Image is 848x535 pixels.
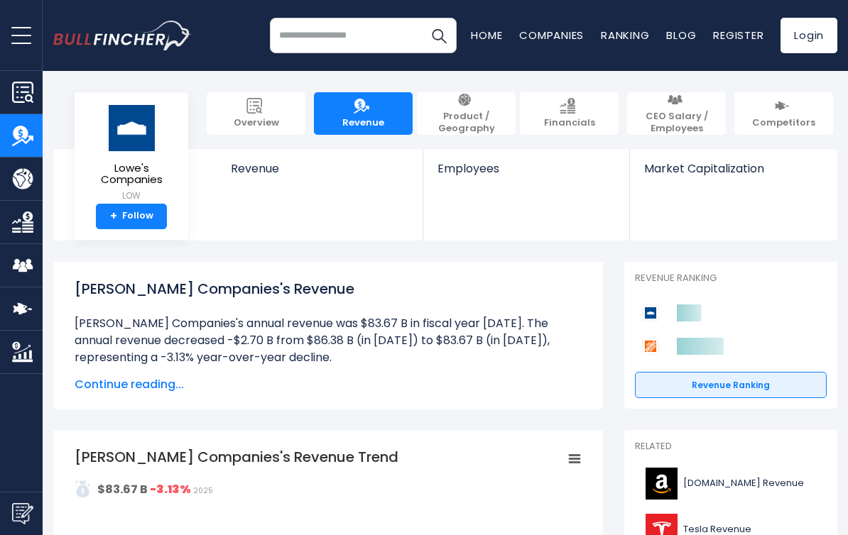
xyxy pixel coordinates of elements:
tspan: [PERSON_NAME] Companies's Revenue Trend [75,447,398,467]
span: Lowe's Companies [86,162,177,186]
a: Employees [423,149,629,199]
p: Revenue Ranking [635,272,827,285]
a: +Follow [96,204,167,229]
a: Ranking [601,28,649,43]
span: Revenue [231,162,409,175]
strong: -3.13% [150,481,191,497]
button: Search [421,18,457,53]
span: Market Capitalization [644,162,822,175]
span: Product / Geography [424,111,509,135]
a: Overview [207,92,305,135]
a: Financials [520,92,619,135]
span: CEO Salary / Employees [634,111,719,135]
strong: $83.67 B [97,481,148,497]
a: Competitors [734,92,833,135]
h1: [PERSON_NAME] Companies's Revenue [75,278,582,299]
a: [DOMAIN_NAME] Revenue [635,464,827,503]
a: Revenue [314,92,413,135]
p: Related [635,441,827,453]
img: addasd [75,480,92,497]
a: Revenue [217,149,423,199]
span: Continue reading... [75,376,582,393]
a: Market Capitalization [630,149,836,199]
a: Blog [666,28,696,43]
a: CEO Salary / Employees [627,92,726,135]
img: Lowe's Companies competitors logo [642,304,659,321]
img: Home Depot competitors logo [642,338,659,355]
span: 2025 [193,485,213,496]
a: Revenue Ranking [635,372,827,399]
span: Employees [437,162,614,175]
a: Product / Geography [417,92,516,135]
span: Revenue [342,117,384,129]
span: Competitors [752,117,815,129]
strong: + [110,210,117,223]
small: LOW [86,189,177,202]
a: Go to homepage [53,21,192,50]
a: Home [471,28,502,43]
a: Lowe's Companies LOW [85,104,178,204]
li: [PERSON_NAME] Companies's annual revenue was $83.67 B in fiscal year [DATE]. The annual revenue d... [75,315,582,366]
a: Login [781,18,837,53]
span: Financials [544,117,595,129]
img: bullfincher logo [53,21,192,50]
span: Overview [234,117,279,129]
img: AMZN logo [643,468,679,500]
a: Register [713,28,763,43]
a: Companies [519,28,584,43]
